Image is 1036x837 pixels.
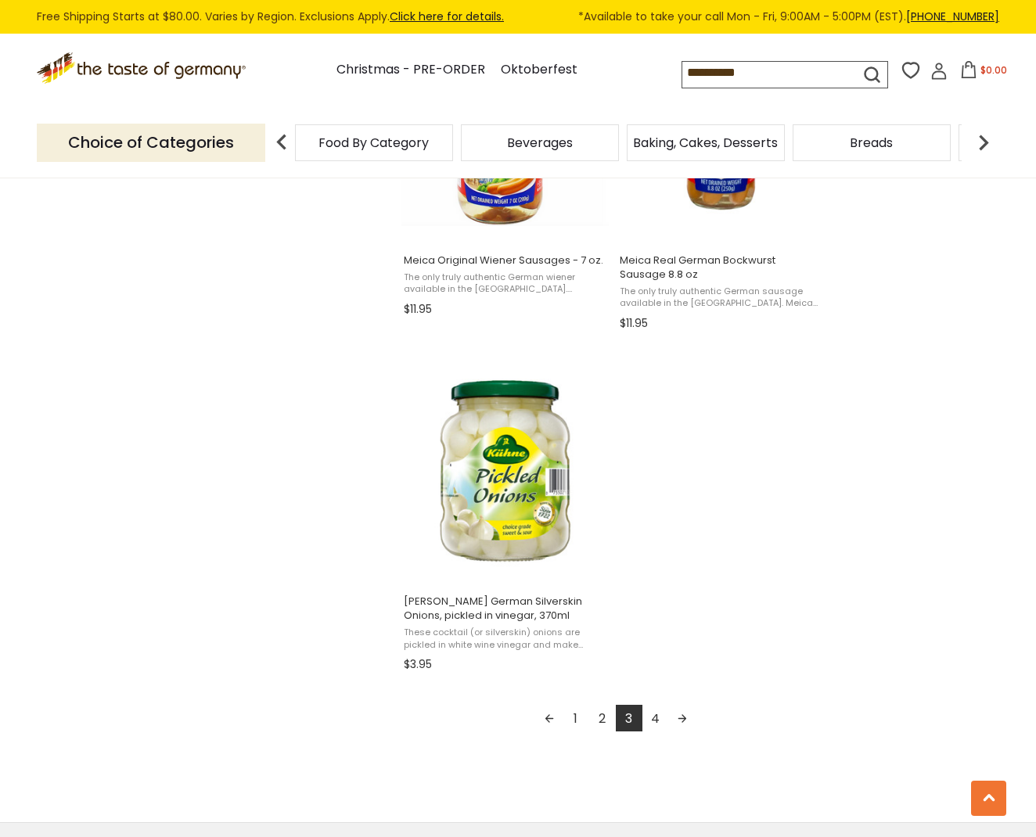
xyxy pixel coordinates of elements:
[37,8,999,26] div: Free Shipping Starts at $80.00. Varies by Region. Exclusions Apply.
[507,137,573,149] a: Beverages
[633,137,778,149] a: Baking, Cakes, Desserts
[404,301,432,318] span: $11.95
[563,705,589,731] a: 1
[620,286,822,310] span: The only truly authentic German sausage available in the [GEOGRAPHIC_DATA]. Meica Bockwurst is a ...
[578,8,999,26] span: *Available to take your call Mon - Fri, 9:00AM - 5:00PM (EST).
[536,705,563,731] a: Previous page
[620,253,822,282] span: Meica Real German Bockwurst Sausage 8.8 oz
[980,63,1007,77] span: $0.00
[669,705,696,731] a: Next page
[390,9,504,24] a: Click here for details.
[404,253,606,268] span: Meica Original Wiener Sausages - 7 oz.
[589,705,616,731] a: 2
[336,59,485,81] a: Christmas - PRE-ORDER
[266,127,297,158] img: previous arrow
[620,315,648,332] span: $11.95
[951,61,1017,84] button: $0.00
[404,271,606,296] span: The only truly authentic German wiener available in the [GEOGRAPHIC_DATA]. [PERSON_NAME] Sausages...
[37,124,265,162] p: Choice of Categories
[404,627,606,651] span: These cocktail (or silverskin) onions are pickled in white wine vinegar and make wonderful garnis...
[404,656,432,673] span: $3.95
[404,595,606,623] span: [PERSON_NAME] German Silverskin Onions, pickled in vinegar, 370ml
[404,705,827,736] div: Pagination
[850,137,893,149] a: Breads
[501,59,577,81] a: Oktoberfest
[401,348,609,677] a: Kuehne German Silverskin Onions, pickled in vinegar, 370ml
[906,9,999,24] a: [PHONE_NUMBER]
[318,137,429,149] a: Food By Category
[968,127,999,158] img: next arrow
[616,705,642,731] a: 3
[642,705,669,731] a: 4
[401,362,609,569] img: Kuehne German Silverskin Onions, pickled in vinegar, 370ml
